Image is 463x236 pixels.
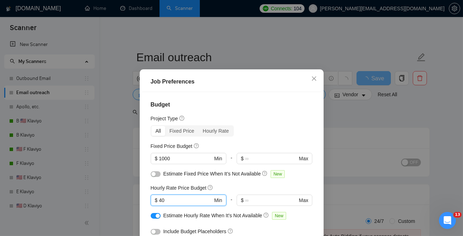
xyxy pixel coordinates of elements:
h5: Project Type [151,115,178,122]
button: Close [305,69,324,88]
h5: Hourly Rate Price Budget [151,184,207,192]
div: - [226,195,237,212]
input: 0 [159,155,213,162]
h4: Budget [151,100,313,109]
span: Max [299,196,308,204]
span: Include Budget Placeholders [163,229,226,234]
input: ∞ [245,196,297,204]
span: question-circle [194,143,199,149]
span: Min [214,196,222,204]
input: ∞ [245,155,297,162]
div: - [226,153,237,170]
span: New [271,170,285,178]
span: close [311,76,317,81]
span: Max [299,155,308,162]
span: New [272,212,286,220]
div: Job Preferences [151,77,313,86]
span: question-circle [228,228,233,234]
div: All [151,126,166,136]
span: $ [241,196,244,204]
input: 0 [159,196,213,204]
span: question-circle [179,115,185,121]
span: question-circle [208,185,213,190]
span: 13 [453,212,462,218]
span: $ [155,196,158,204]
span: $ [155,155,158,162]
div: Hourly Rate [198,126,233,136]
h5: Fixed Price Budget [151,142,192,150]
span: Estimate Fixed Price When It’s Not Available [163,171,261,177]
span: question-circle [262,171,268,176]
div: Fixed Price [165,126,198,136]
iframe: Intercom live chat [439,212,456,229]
span: $ [241,155,244,162]
span: question-circle [264,212,269,218]
span: Min [214,155,222,162]
span: Estimate Hourly Rate When It’s Not Available [163,213,262,218]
